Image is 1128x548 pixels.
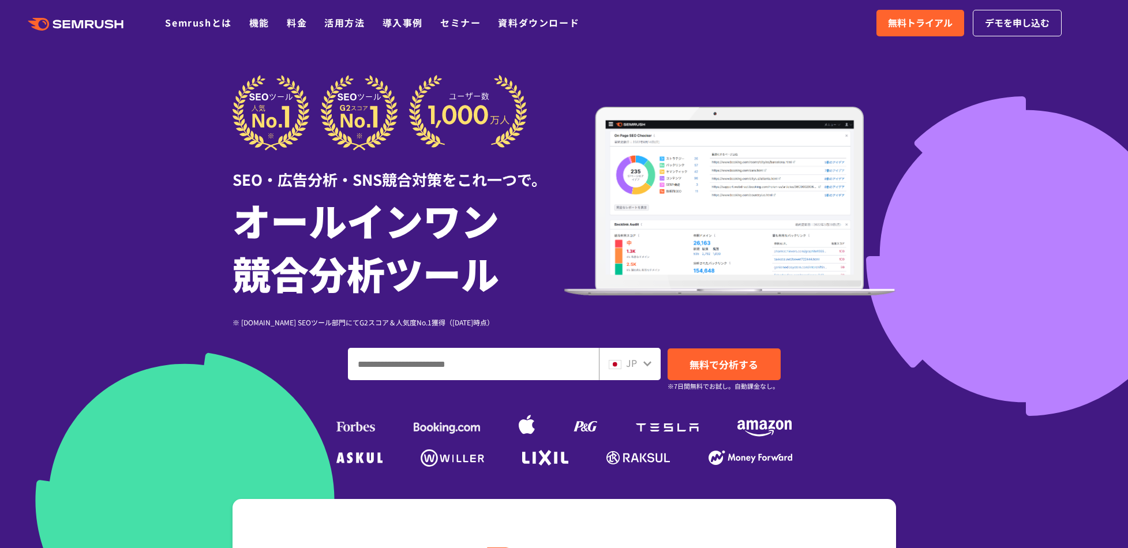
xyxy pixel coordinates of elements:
[689,357,758,371] span: 無料で分析する
[233,193,564,299] h1: オールインワン 競合分析ツール
[668,381,779,392] small: ※7日間無料でお試し。自動課金なし。
[165,16,231,29] a: Semrushとは
[233,151,564,190] div: SEO・広告分析・SNS競合対策をこれ一つで。
[440,16,481,29] a: セミナー
[888,16,953,31] span: 無料トライアル
[985,16,1050,31] span: デモを申し込む
[249,16,269,29] a: 機能
[383,16,423,29] a: 導入事例
[973,10,1062,36] a: デモを申し込む
[876,10,964,36] a: 無料トライアル
[324,16,365,29] a: 活用方法
[233,317,564,328] div: ※ [DOMAIN_NAME] SEOツール部門にてG2スコア＆人気度No.1獲得（[DATE]時点）
[348,348,598,380] input: ドメイン、キーワードまたはURLを入力してください
[626,356,637,370] span: JP
[287,16,307,29] a: 料金
[668,348,781,380] a: 無料で分析する
[498,16,579,29] a: 資料ダウンロード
